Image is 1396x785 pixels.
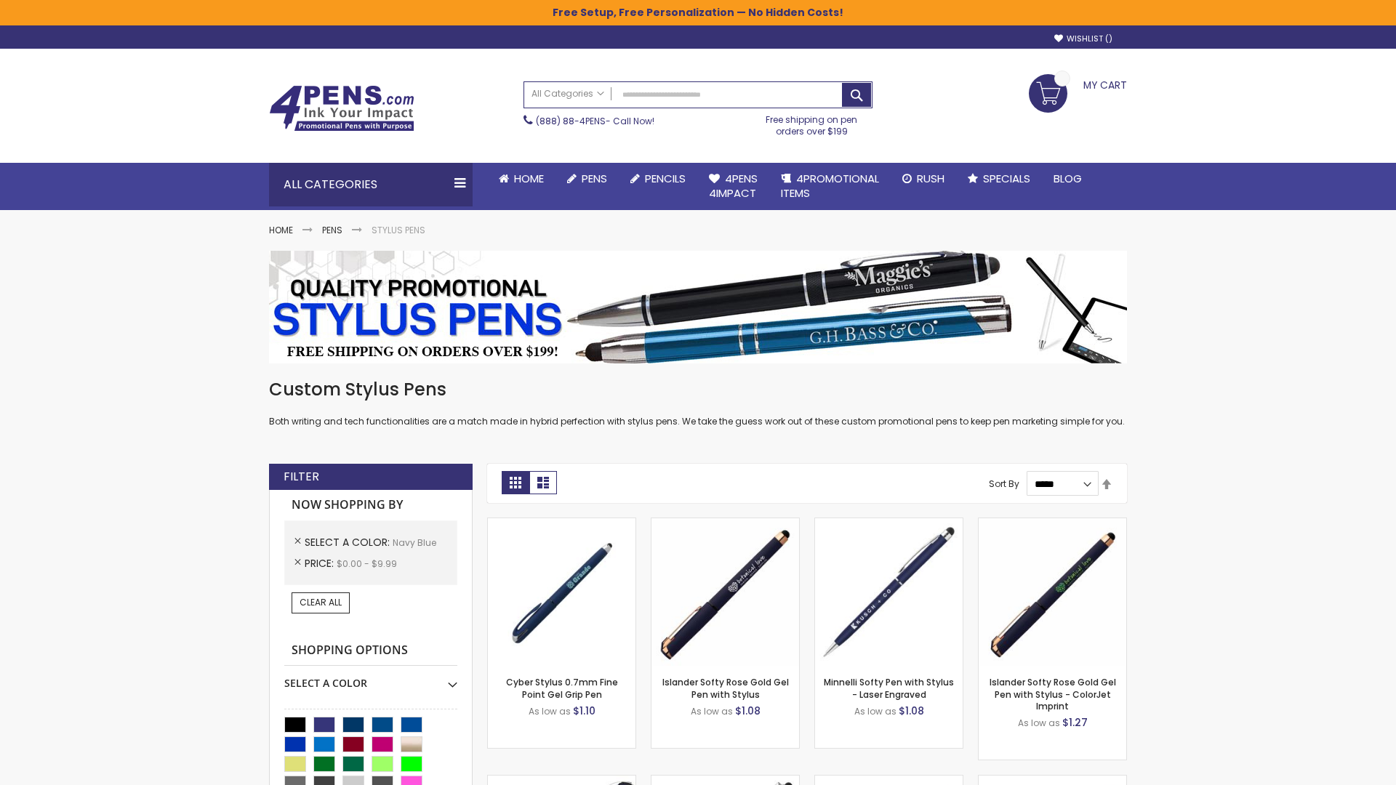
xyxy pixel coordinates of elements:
img: Islander Softy Rose Gold Gel Pen with Stylus - ColorJet Imprint-Navy Blue [979,518,1126,666]
span: As low as [1018,717,1060,729]
span: Specials [983,171,1030,186]
strong: Filter [284,469,319,485]
a: Islander Softy Rose Gold Gel Pen with Stylus - ColorJet Imprint [990,676,1116,712]
img: Cyber Stylus 0.7mm Fine Point Gel Grip Pen-Navy Blue [488,518,635,666]
span: - Call Now! [536,115,654,127]
span: All Categories [531,88,604,100]
strong: Shopping Options [284,635,457,667]
a: Islander Softy Rose Gold Gel Pen with Stylus-Navy Blue [651,518,799,530]
span: Pens [582,171,607,186]
span: Home [514,171,544,186]
span: Navy Blue [393,536,436,549]
div: Select A Color [284,666,457,691]
strong: Now Shopping by [284,490,457,520]
a: Islander Softy Rose Gold Gel Pen with Stylus [662,676,789,700]
a: Pencils [619,163,697,195]
div: Both writing and tech functionalities are a match made in hybrid perfection with stylus pens. We ... [269,378,1127,428]
span: 4PROMOTIONAL ITEMS [781,171,879,201]
a: 4PROMOTIONALITEMS [769,163,891,210]
a: All Categories [524,82,611,106]
a: Minnelli Softy Pen with Stylus - Laser Engraved [824,676,954,700]
strong: Stylus Pens [372,224,425,236]
span: As low as [854,705,896,717]
span: As low as [529,705,571,717]
span: $1.10 [573,704,595,718]
label: Sort By [989,478,1019,490]
span: Pencils [645,171,686,186]
a: Islander Softy Rose Gold Gel Pen with Stylus - ColorJet Imprint-Navy Blue [979,518,1126,530]
a: Blog [1042,163,1094,195]
span: Select A Color [305,535,393,549]
a: Pens [322,224,342,236]
a: 4Pens4impact [697,163,769,210]
span: Clear All [300,596,342,608]
img: Minnelli Softy Pen with Stylus - Laser Engraved-Navy Blue [815,518,963,666]
span: $1.08 [899,704,924,718]
img: Stylus Pens [269,251,1127,363]
strong: Grid [502,471,529,494]
img: Islander Softy Rose Gold Gel Pen with Stylus-Navy Blue [651,518,799,666]
span: Rush [917,171,944,186]
div: All Categories [269,163,473,206]
img: 4Pens Custom Pens and Promotional Products [269,85,414,132]
span: Price [305,556,337,571]
div: Free shipping on pen orders over $199 [751,108,873,137]
a: (888) 88-4PENS [536,115,606,127]
h1: Custom Stylus Pens [269,378,1127,401]
span: 4Pens 4impact [709,171,758,201]
a: Cyber Stylus 0.7mm Fine Point Gel Grip Pen [506,676,618,700]
a: Cyber Stylus 0.7mm Fine Point Gel Grip Pen-Navy Blue [488,518,635,530]
span: As low as [691,705,733,717]
a: Home [269,224,293,236]
a: Specials [956,163,1042,195]
a: Wishlist [1054,33,1112,44]
span: $1.08 [735,704,761,718]
a: Minnelli Softy Pen with Stylus - Laser Engraved-Navy Blue [815,518,963,530]
a: Pens [555,163,619,195]
a: Clear All [292,592,350,613]
span: Blog [1054,171,1082,186]
a: Rush [891,163,956,195]
span: $0.00 - $9.99 [337,557,397,570]
span: $1.27 [1062,715,1088,730]
a: Home [487,163,555,195]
